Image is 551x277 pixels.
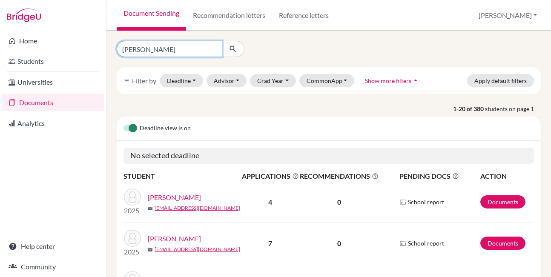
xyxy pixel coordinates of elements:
span: School report [408,197,444,206]
strong: 1-20 of 380 [453,104,485,113]
a: [PERSON_NAME] [148,192,201,203]
span: Filter by [132,77,156,85]
p: 2025 [124,247,141,257]
a: Students [2,53,104,70]
a: Help center [2,238,104,255]
img: Qi, Qi [124,188,141,206]
button: CommonApp [299,74,355,87]
input: Find student by name... [117,41,222,57]
th: STUDENT [123,171,241,182]
span: mail [148,206,153,211]
span: RECOMMENDATIONS [300,171,379,181]
th: ACTION [480,171,534,182]
span: APPLICATIONS [242,171,299,181]
p: 0 [300,238,379,248]
span: students on page 1 [485,104,541,113]
button: Grad Year [250,74,296,87]
a: Community [2,258,104,275]
a: Documents [2,94,104,111]
button: [PERSON_NAME] [475,7,541,23]
span: mail [148,247,153,252]
i: arrow_drop_up [411,76,420,85]
button: Advisor [207,74,247,87]
a: Analytics [2,115,104,132]
img: Wu, Zonghan [124,230,141,247]
b: 4 [268,198,272,206]
span: PENDING DOCS [399,171,479,181]
a: [EMAIL_ADDRESS][DOMAIN_NAME] [155,246,240,253]
p: 2025 [124,206,141,216]
img: Parchments logo [399,199,406,206]
a: [PERSON_NAME] [148,234,201,244]
a: Home [2,32,104,49]
a: Universities [2,74,104,91]
a: [EMAIL_ADDRESS][DOMAIN_NAME] [155,204,240,212]
p: 0 [300,197,379,207]
a: Documents [480,195,525,208]
a: Documents [480,237,525,250]
button: Deadline [160,74,203,87]
h5: No selected deadline [123,148,534,164]
span: Show more filters [365,77,411,84]
span: School report [408,239,444,248]
img: Bridge-U [7,9,41,22]
button: Show more filtersarrow_drop_up [358,74,427,87]
b: 7 [268,239,272,247]
span: Deadline view is on [140,123,191,134]
i: filter_list [123,77,130,84]
button: Apply default filters [467,74,534,87]
img: Parchments logo [399,240,406,247]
